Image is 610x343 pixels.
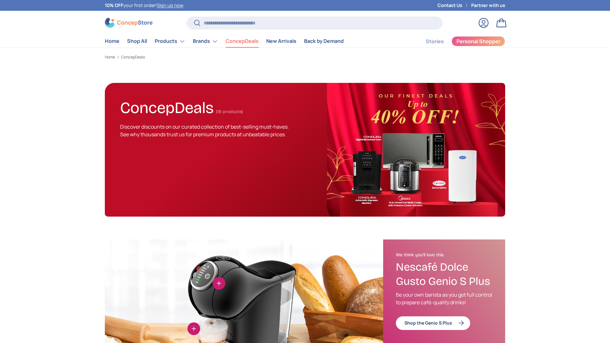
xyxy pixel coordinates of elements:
a: Products [155,35,185,48]
a: Home [105,55,115,59]
a: Shop All [127,35,147,47]
span: (18 products) [216,109,243,114]
a: ConcepDeals [226,35,259,47]
p: your first order! . [105,2,184,9]
h1: ConcepDeals [120,96,213,117]
nav: Secondary [410,35,505,48]
a: ConcepDeals [121,55,145,59]
a: Stories [426,35,444,48]
h3: Nescafé Dolce Gusto Genio S Plus [396,260,492,289]
a: Brands [193,35,218,48]
nav: Primary [105,35,344,48]
a: Contact Us [437,2,471,9]
span: Discover discounts on our curated collection of best-selling must-haves. See why thousands trust ... [120,123,289,138]
a: Personal Shopper [451,36,505,46]
nav: Breadcrumbs [105,54,505,60]
a: Partner with us [471,2,505,9]
img: ConcepStore [105,18,152,28]
a: Home [105,35,119,47]
a: New Arrivals [266,35,296,47]
span: Personal Shopper [457,39,500,44]
img: ConcepDeals [327,83,505,217]
summary: Products [151,35,189,48]
a: Back by Demand [304,35,344,47]
h2: We think you'll love this [396,252,492,258]
strong: 10% OFF [105,2,123,8]
a: Sign up now [157,2,183,8]
a: Shop the Genio S Plus [396,316,470,330]
summary: Brands [189,35,222,48]
p: Be your own barista as you get full control to prepare café-quality drinks! [396,291,492,306]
